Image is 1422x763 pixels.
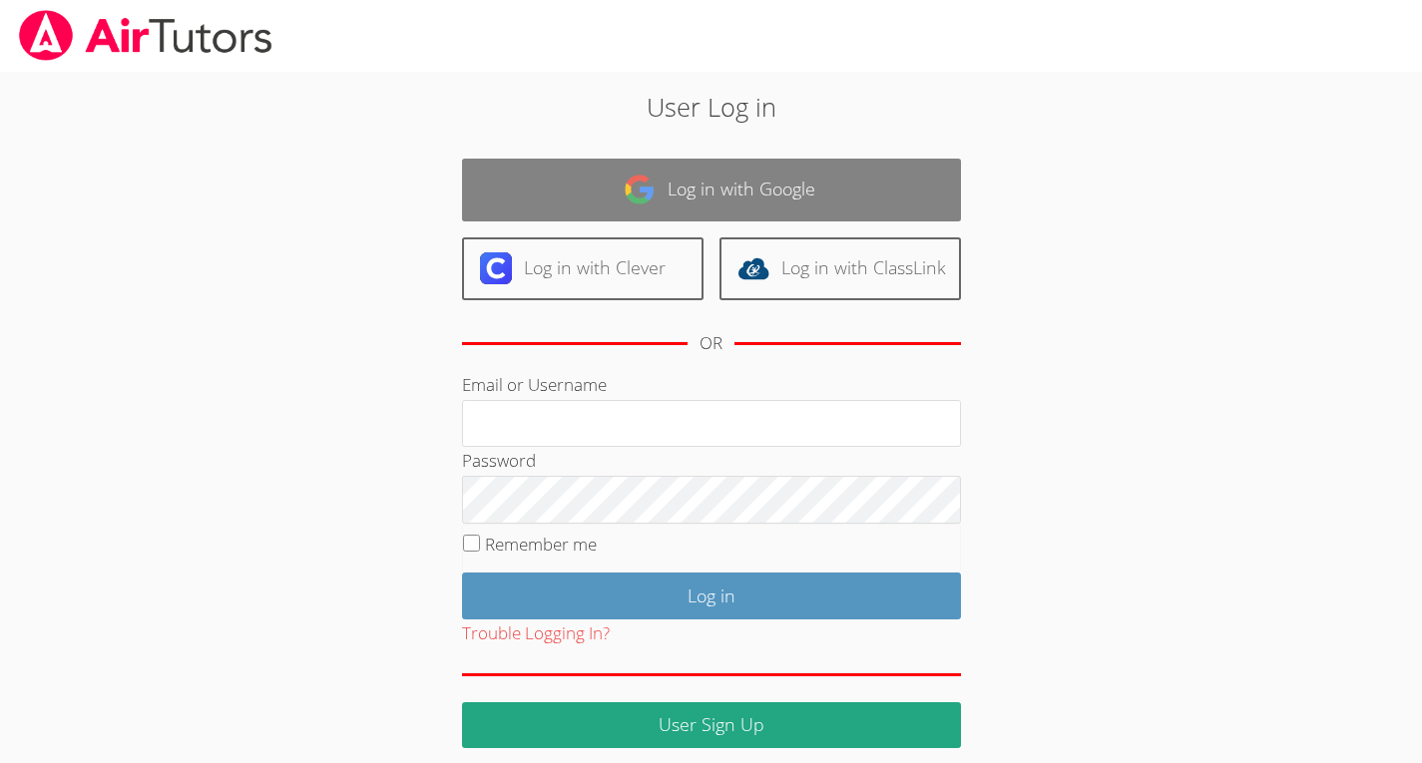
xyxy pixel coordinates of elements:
label: Email or Username [462,373,607,396]
img: google-logo-50288ca7cdecda66e5e0955fdab243c47b7ad437acaf1139b6f446037453330a.svg [624,174,656,205]
a: User Sign Up [462,702,961,749]
input: Log in [462,572,961,619]
label: Remember me [485,533,597,556]
button: Trouble Logging In? [462,619,610,648]
img: clever-logo-6eab21bc6e7a338710f1a6ff85c0baf02591cd810cc4098c63d3a4b26e2feb20.svg [480,252,512,284]
div: OR [700,329,722,358]
a: Log in with Google [462,159,961,221]
a: Log in with Clever [462,237,704,300]
img: classlink-logo-d6bb404cc1216ec64c9a2012d9dc4662098be43eaf13dc465df04b49fa7ab582.svg [737,252,769,284]
a: Log in with ClassLink [719,237,961,300]
label: Password [462,449,536,472]
img: airtutors_banner-c4298cdbf04f3fff15de1276eac7730deb9818008684d7c2e4769d2f7ddbe033.png [17,10,274,61]
h2: User Log in [327,88,1096,126]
